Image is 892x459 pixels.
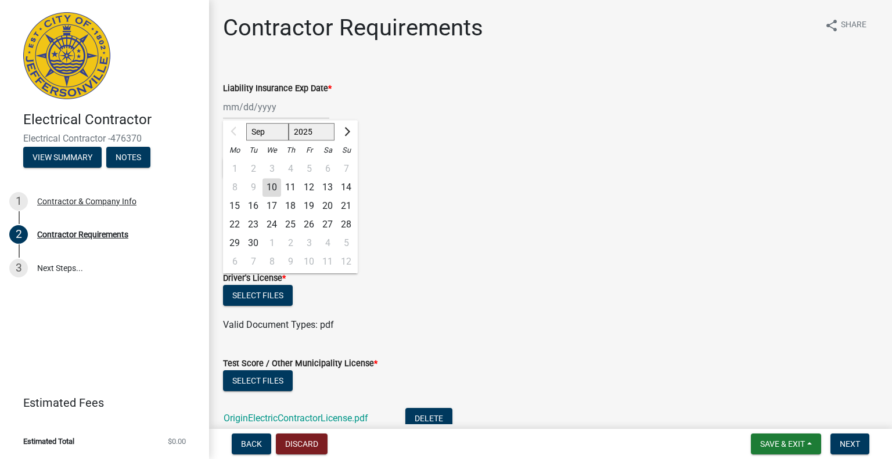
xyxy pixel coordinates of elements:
[318,141,337,160] div: Sa
[225,234,244,252] div: Monday, September 29, 2025
[244,252,262,271] div: Tuesday, October 7, 2025
[841,19,866,32] span: Share
[337,178,355,197] div: Sunday, September 14, 2025
[300,197,318,215] div: Friday, September 19, 2025
[225,234,244,252] div: 29
[262,141,281,160] div: We
[225,141,244,160] div: Mo
[281,197,300,215] div: 18
[262,215,281,234] div: Wednesday, September 24, 2025
[318,252,337,271] div: Saturday, October 11, 2025
[281,178,300,197] div: 11
[244,234,262,252] div: 30
[318,178,337,197] div: 13
[281,252,300,271] div: Thursday, October 9, 2025
[300,178,318,197] div: 12
[281,234,300,252] div: Thursday, October 2, 2025
[337,178,355,197] div: 14
[232,433,271,454] button: Back
[281,234,300,252] div: 2
[840,439,860,449] span: Next
[337,215,355,234] div: 28
[300,197,318,215] div: 19
[300,234,318,252] div: Friday, October 3, 2025
[281,197,300,215] div: Thursday, September 18, 2025
[23,12,110,99] img: City of Jeffersonville, Indiana
[318,215,337,234] div: Saturday, September 27, 2025
[244,215,262,234] div: 23
[223,360,377,368] label: Test Score / Other Municipality License
[300,234,318,252] div: 3
[9,225,28,244] div: 2
[23,153,102,162] wm-modal-confirm: Summary
[337,197,355,215] div: 21
[223,274,286,283] label: Driver's License
[244,197,262,215] div: Tuesday, September 16, 2025
[223,95,329,119] input: mm/dd/yyyy
[318,197,337,215] div: 20
[337,141,355,160] div: Su
[318,234,337,252] div: 4
[37,197,136,205] div: Contractor & Company Info
[244,141,262,160] div: Tu
[225,215,244,234] div: Monday, September 22, 2025
[405,408,452,429] button: Delete
[300,252,318,271] div: 10
[751,433,821,454] button: Save & Exit
[337,234,355,252] div: 5
[281,252,300,271] div: 9
[244,197,262,215] div: 16
[289,123,335,140] select: Select year
[276,433,328,454] button: Discard
[337,215,355,234] div: Sunday, September 28, 2025
[106,147,150,168] button: Notes
[318,215,337,234] div: 27
[246,123,289,140] select: Select month
[262,197,281,215] div: Wednesday, September 17, 2025
[262,178,281,197] div: 10
[318,252,337,271] div: 11
[262,234,281,252] div: Wednesday, October 1, 2025
[223,85,332,93] label: Liability Insurance Exp Date
[405,414,452,425] wm-modal-confirm: Delete Document
[281,215,300,234] div: 25
[262,252,281,271] div: 8
[244,234,262,252] div: Tuesday, September 30, 2025
[281,141,300,160] div: Th
[9,259,28,277] div: 3
[300,215,318,234] div: 26
[223,14,483,42] h1: Contractor Requirements
[223,319,334,330] span: Valid Document Types: pdf
[318,178,337,197] div: Saturday, September 13, 2025
[300,252,318,271] div: Friday, October 10, 2025
[760,439,805,449] span: Save & Exit
[23,147,102,168] button: View Summary
[300,215,318,234] div: Friday, September 26, 2025
[244,252,262,271] div: 7
[223,285,293,306] button: Select files
[281,215,300,234] div: Thursday, September 25, 2025
[23,438,74,445] span: Estimated Total
[244,215,262,234] div: Tuesday, September 23, 2025
[224,413,368,424] a: OriginElectricContractorLicense.pdf
[225,252,244,271] div: 6
[300,141,318,160] div: Fr
[9,391,190,414] a: Estimated Fees
[37,230,128,238] div: Contractor Requirements
[23,111,200,128] h4: Electrical Contractor
[23,133,186,144] span: Electrical Contractor -476370
[223,370,293,391] button: Select files
[337,197,355,215] div: Sunday, September 21, 2025
[318,197,337,215] div: Saturday, September 20, 2025
[9,192,28,211] div: 1
[339,122,353,141] button: Next month
[262,234,281,252] div: 1
[106,153,150,162] wm-modal-confirm: Notes
[262,252,281,271] div: Wednesday, October 8, 2025
[225,197,244,215] div: Monday, September 15, 2025
[262,178,281,197] div: Wednesday, September 10, 2025
[168,438,186,445] span: $0.00
[225,197,244,215] div: 15
[225,215,244,234] div: 22
[815,14,876,37] button: shareShare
